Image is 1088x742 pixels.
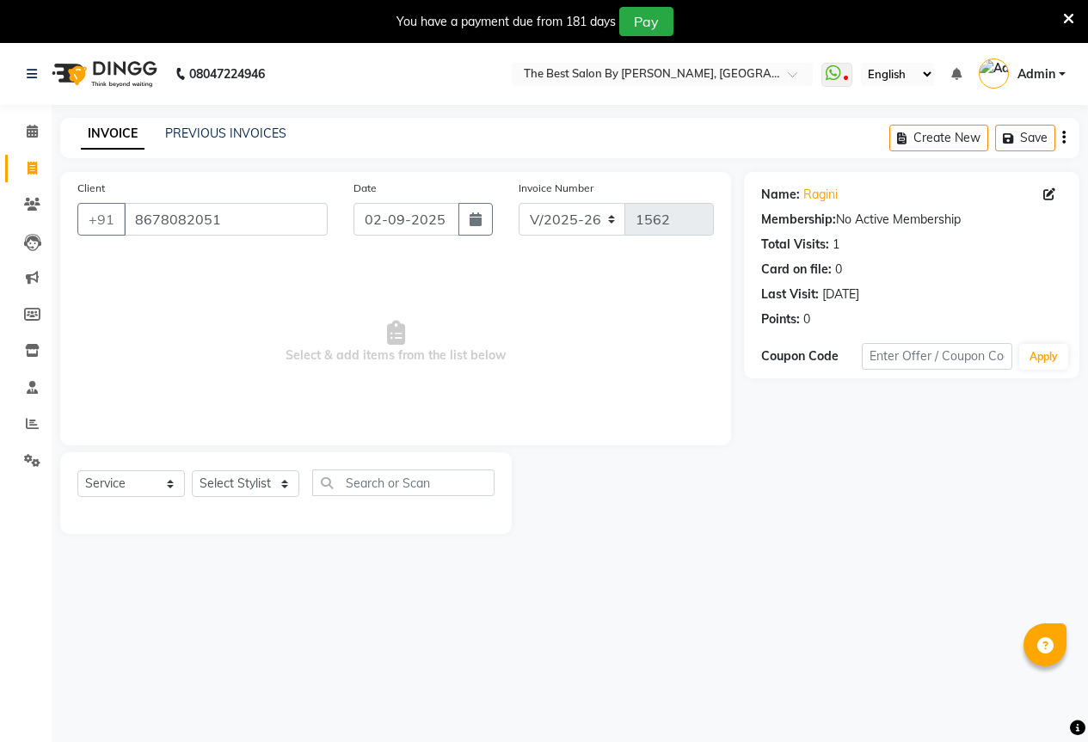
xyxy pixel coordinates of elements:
div: Card on file: [761,261,832,279]
img: logo [44,50,162,98]
label: Client [77,181,105,196]
input: Enter Offer / Coupon Code [862,343,1012,370]
div: Total Visits: [761,236,829,254]
div: [DATE] [822,285,859,304]
div: Membership: [761,211,836,229]
div: 0 [803,310,810,328]
b: 08047224946 [189,50,265,98]
div: 1 [833,236,839,254]
button: Pay [619,7,673,36]
input: Search by Name/Mobile/Email/Code [124,203,328,236]
button: Create New [889,125,988,151]
label: Invoice Number [519,181,593,196]
button: Apply [1019,344,1068,370]
button: Save [995,125,1055,151]
div: You have a payment due from 181 days [396,13,616,31]
div: Points: [761,310,800,328]
iframe: chat widget [1016,673,1071,725]
a: Ragini [803,186,838,204]
a: INVOICE [81,119,144,150]
input: Search or Scan [312,469,495,496]
div: 0 [835,261,842,279]
button: +91 [77,203,126,236]
span: Select & add items from the list below [77,256,714,428]
label: Date [353,181,377,196]
div: Name: [761,186,800,204]
div: No Active Membership [761,211,1062,229]
a: PREVIOUS INVOICES [165,126,286,141]
div: Coupon Code [761,347,862,365]
span: Admin [1017,65,1055,83]
img: Admin [979,58,1009,89]
div: Last Visit: [761,285,819,304]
